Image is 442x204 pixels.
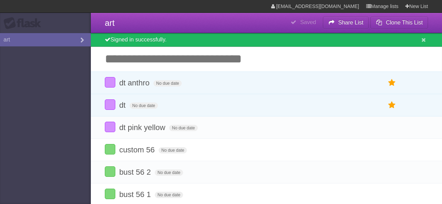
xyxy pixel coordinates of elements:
[385,99,399,111] label: Star task
[119,101,127,109] span: dt
[105,189,115,199] label: Done
[323,16,369,29] button: Share List
[155,192,183,198] span: No due date
[119,123,167,132] span: dt pink yellow
[119,168,153,176] span: bust 56 2
[300,19,316,25] b: Saved
[91,33,442,47] div: Signed in successfully.
[105,144,115,154] label: Done
[119,190,153,199] span: bust 56 1
[3,17,45,30] div: Flask
[159,147,187,153] span: No due date
[105,77,115,88] label: Done
[105,18,115,28] span: art
[155,169,183,176] span: No due date
[386,20,423,25] b: Clone This List
[130,103,158,109] span: No due date
[119,145,157,154] span: custom 56
[105,99,115,110] label: Done
[338,20,363,25] b: Share List
[370,16,428,29] button: Clone This List
[153,80,182,86] span: No due date
[385,77,399,89] label: Star task
[105,122,115,132] label: Done
[105,166,115,177] label: Done
[169,125,197,131] span: No due date
[119,78,151,87] span: dt anthro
